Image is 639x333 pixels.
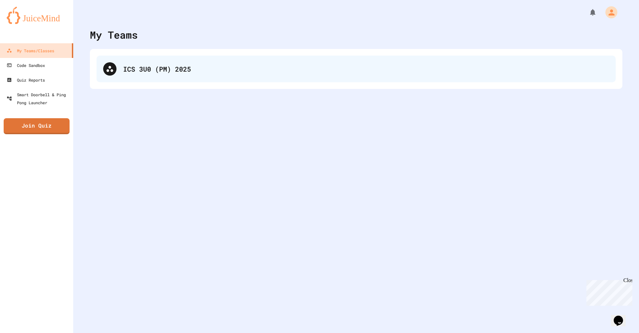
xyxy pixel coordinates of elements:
div: Chat with us now!Close [3,3,46,42]
div: Quiz Reports [7,76,45,84]
div: ICS 3U0 (PM) 2025 [123,64,609,74]
div: My Account [598,5,619,20]
div: Code Sandbox [7,61,45,69]
a: Join Quiz [4,118,70,134]
div: ICS 3U0 (PM) 2025 [97,56,616,82]
div: My Teams/Classes [7,47,54,55]
div: Smart Doorbell & Ping Pong Launcher [7,91,71,107]
img: logo-orange.svg [7,7,67,24]
div: My Notifications [576,7,598,18]
div: My Teams [90,27,138,42]
iframe: chat widget [611,306,632,326]
iframe: chat widget [584,277,632,306]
